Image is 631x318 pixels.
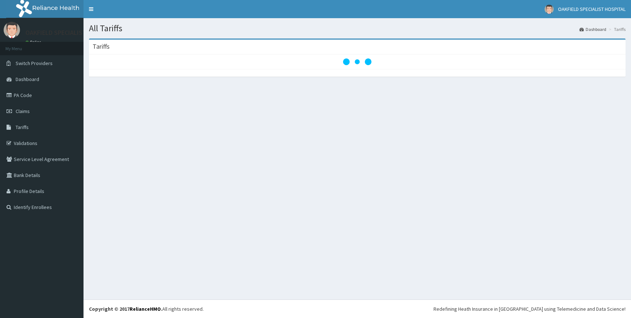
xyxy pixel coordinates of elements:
img: User Image [4,22,20,38]
div: Redefining Heath Insurance in [GEOGRAPHIC_DATA] using Telemedicine and Data Science! [433,305,626,313]
span: Dashboard [16,76,39,82]
h1: All Tariffs [89,24,626,33]
p: OAKFIELD SPECIALIST HOSPITAL [25,29,116,36]
strong: Copyright © 2017 . [89,306,162,312]
a: Online [25,40,43,45]
svg: audio-loading [343,47,372,76]
span: OAKFIELD SPECIALIST HOSPITAL [558,6,626,12]
footer: All rights reserved. [84,299,631,318]
a: Dashboard [579,26,606,32]
span: Tariffs [16,124,29,130]
li: Tariffs [607,26,626,32]
h3: Tariffs [93,43,110,50]
a: RelianceHMO [130,306,161,312]
img: User Image [545,5,554,14]
span: Claims [16,108,30,114]
span: Switch Providers [16,60,53,67]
